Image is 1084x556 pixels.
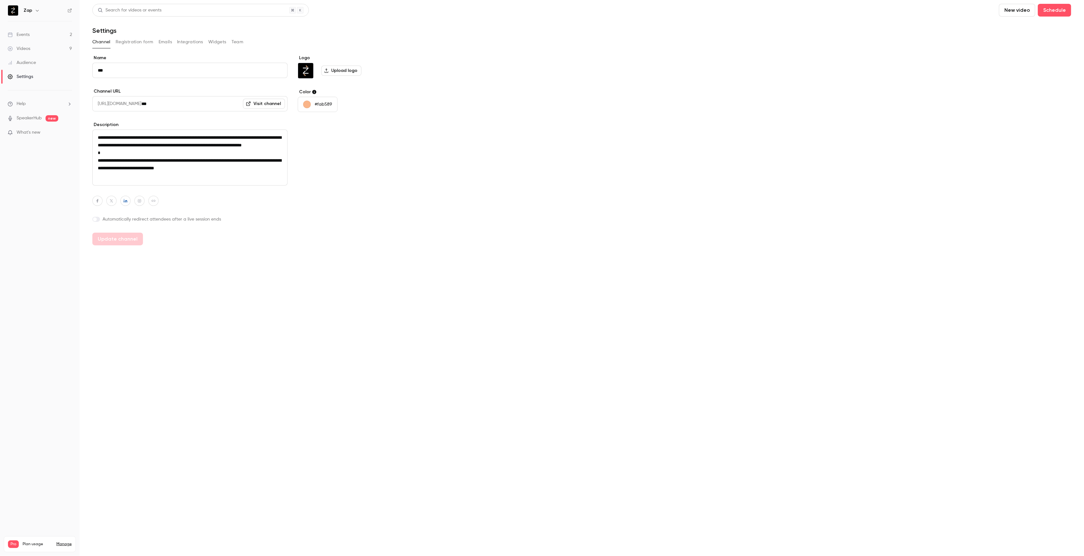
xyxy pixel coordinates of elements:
[321,66,361,76] label: Upload logo
[232,37,244,47] button: Team
[298,55,396,79] section: Logo
[92,96,141,111] span: [URL][DOMAIN_NAME]
[1038,4,1071,17] button: Schedule
[8,32,30,38] div: Events
[999,4,1035,17] button: New video
[92,37,111,47] button: Channel
[159,37,172,47] button: Emails
[298,97,338,112] button: #fab589
[243,99,285,109] a: Visit channel
[315,101,332,108] p: #fab589
[8,46,30,52] div: Videos
[92,122,288,128] label: Description
[298,89,396,95] label: Color
[56,542,72,547] a: Manage
[17,115,42,122] a: SpeakerHub
[116,37,153,47] button: Registration form
[17,101,26,107] span: Help
[8,60,36,66] div: Audience
[92,88,288,95] label: Channel URL
[98,7,161,14] div: Search for videos or events
[24,7,32,14] h6: Zap
[17,129,40,136] span: What's new
[92,55,288,61] label: Name
[92,216,288,222] label: Automatically redirect attendees after a live session ends
[23,542,53,547] span: Plan usage
[46,115,58,122] span: new
[92,27,117,34] h1: Settings
[8,540,19,548] span: Pro
[298,55,396,61] label: Logo
[8,101,72,107] li: help-dropdown-opener
[298,63,313,78] img: Zap
[8,74,33,80] div: Settings
[177,37,203,47] button: Integrations
[8,5,18,16] img: Zap
[208,37,226,47] button: Widgets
